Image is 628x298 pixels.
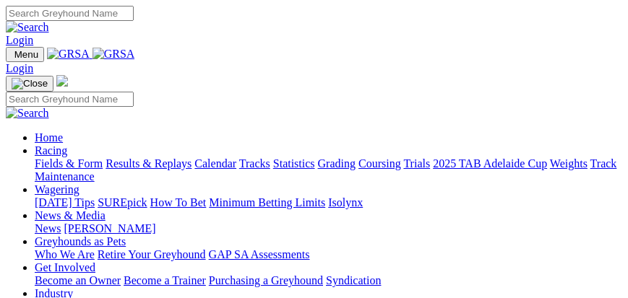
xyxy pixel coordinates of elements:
a: Become a Trainer [124,274,206,286]
a: SUREpick [98,196,147,209]
a: Who We Are [35,248,95,260]
span: Menu [14,49,38,60]
a: Get Involved [35,261,95,273]
a: Syndication [326,274,381,286]
a: Become an Owner [35,274,121,286]
a: Coursing [358,157,401,170]
a: Fields & Form [35,157,103,170]
a: Retire Your Greyhound [98,248,206,260]
a: Racing [35,144,67,157]
a: Weights [550,157,588,170]
a: Statistics [273,157,315,170]
a: [PERSON_NAME] [64,222,155,235]
div: Greyhounds as Pets [35,248,622,261]
div: Get Involved [35,274,622,287]
a: Greyhounds as Pets [35,235,126,247]
a: Home [35,131,63,144]
div: Racing [35,157,622,183]
a: 2025 TAB Adelaide Cup [433,157,547,170]
a: Grading [318,157,356,170]
img: Search [6,107,49,120]
a: Purchasing a Greyhound [209,274,323,286]
a: News & Media [35,209,106,222]
div: News & Media [35,222,622,235]
a: [DATE] Tips [35,196,95,209]
input: Search [6,92,134,107]
a: Login [6,34,33,46]
a: Results & Replays [106,157,192,170]
a: News [35,222,61,235]
a: Trials [403,157,430,170]
a: How To Bet [150,196,207,209]
button: Toggle navigation [6,47,44,62]
a: Track Maintenance [35,157,616,183]
button: Toggle navigation [6,76,53,92]
a: GAP SA Assessments [209,248,310,260]
img: GRSA [47,48,90,61]
a: Minimum Betting Limits [209,196,325,209]
a: Wagering [35,183,79,196]
a: Isolynx [328,196,363,209]
a: Calendar [194,157,236,170]
img: logo-grsa-white.png [56,75,68,87]
img: Search [6,21,49,34]
img: GRSA [93,48,135,61]
img: Close [12,78,48,89]
a: Tracks [239,157,270,170]
div: Wagering [35,196,622,209]
a: Login [6,62,33,74]
input: Search [6,6,134,21]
